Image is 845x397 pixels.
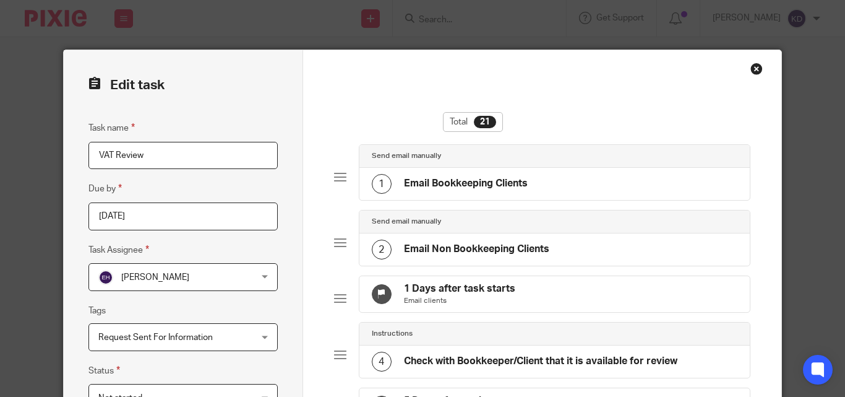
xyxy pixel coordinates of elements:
img: svg%3E [98,270,113,285]
span: [PERSON_NAME] [121,273,189,282]
label: Status [88,364,120,378]
div: 21 [474,116,496,128]
div: Total [443,112,503,132]
label: Task name [88,121,135,135]
label: Task Assignee [88,243,149,257]
span: Request Sent For Information [98,333,213,342]
label: Due by [88,181,122,196]
h2: Edit task [88,75,277,96]
div: 1 [372,174,392,194]
div: 4 [372,352,392,372]
label: Tags [88,305,106,317]
h4: Check with Bookkeeper/Client that it is available for review [404,355,677,368]
p: Email clients [404,296,515,306]
input: Pick a date [88,203,277,230]
div: Close this dialog window [750,63,763,75]
h4: Instructions [372,329,413,339]
h4: Email Bookkeeping Clients [404,177,528,190]
h4: Send email manually [372,217,441,227]
h4: Send email manually [372,151,441,161]
h4: 1 Days after task starts [404,282,515,295]
h4: Email Non Bookkeeping Clients [404,243,549,256]
div: 2 [372,240,392,260]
